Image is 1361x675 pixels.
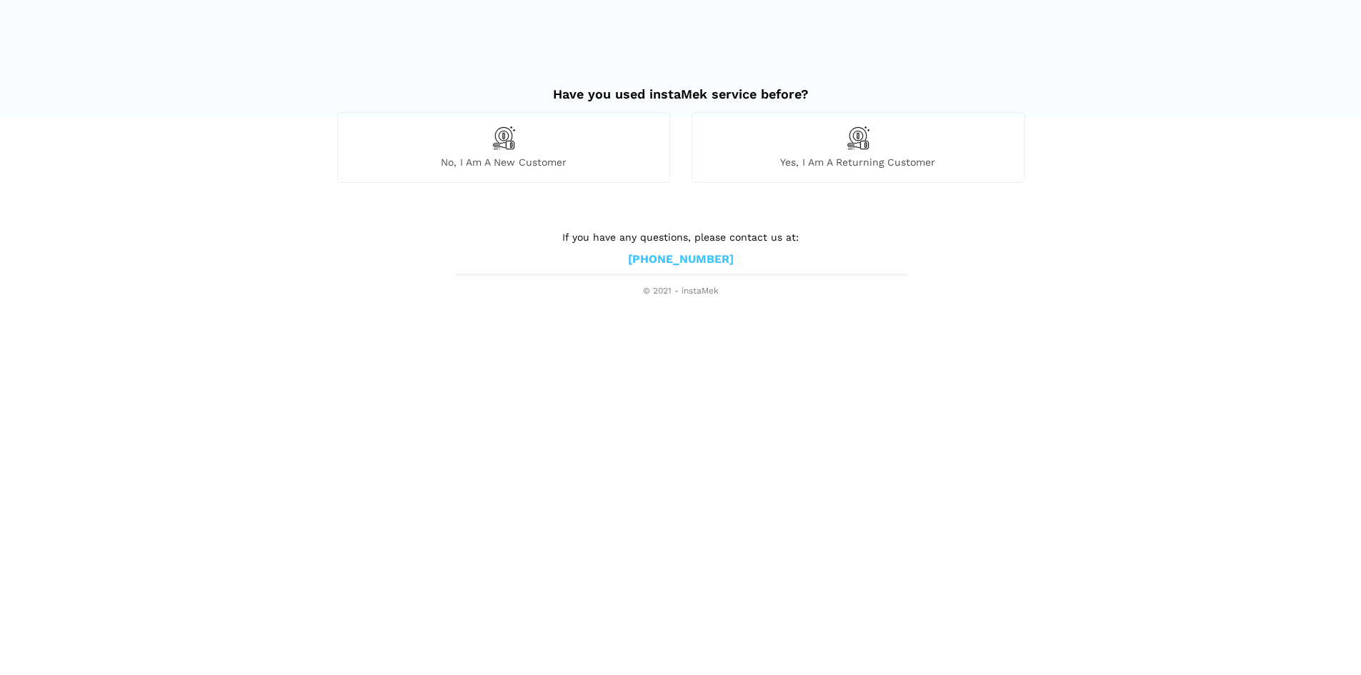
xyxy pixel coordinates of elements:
a: [PHONE_NUMBER] [628,252,734,267]
span: © 2021 - instaMek [456,286,906,297]
span: No, I am a new customer [338,156,669,169]
h2: Have you used instaMek service before? [337,72,1025,102]
p: If you have any questions, please contact us at: [456,229,906,245]
span: Yes, I am a returning customer [692,156,1024,169]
